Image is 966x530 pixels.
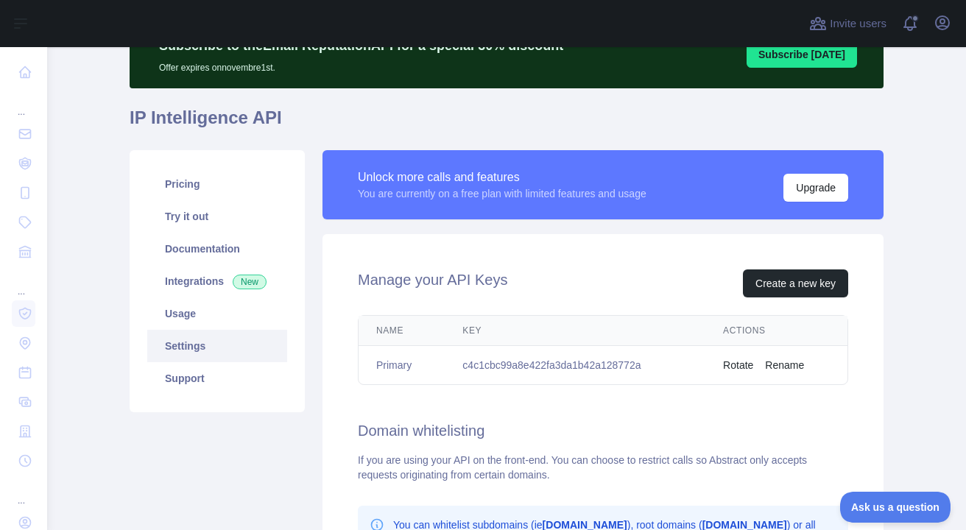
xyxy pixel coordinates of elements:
div: If you are using your API on the front-end. You can choose to restrict calls so Abstract only acc... [358,453,848,482]
button: Upgrade [783,174,848,202]
th: Actions [705,316,847,346]
th: Key [445,316,705,346]
iframe: Toggle Customer Support [840,492,951,523]
h2: Manage your API Keys [358,269,507,297]
button: Subscribe [DATE] [747,41,857,68]
a: Support [147,362,287,395]
h1: IP Intelligence API [130,106,884,141]
div: ... [12,268,35,297]
a: Integrations New [147,265,287,297]
a: Pricing [147,168,287,200]
a: Documentation [147,233,287,265]
a: Try it out [147,200,287,233]
h2: Domain whitelisting [358,420,848,441]
button: Create a new key [743,269,848,297]
span: New [233,275,267,289]
a: Usage [147,297,287,330]
td: c4c1cbc99a8e422fa3da1b42a128772a [445,346,705,385]
th: Name [359,316,445,346]
button: Rotate [723,358,753,372]
div: ... [12,477,35,506]
td: Primary [359,346,445,385]
div: You are currently on a free plan with limited features and usage [358,186,646,201]
span: Invite users [830,15,886,32]
button: Rename [765,358,804,372]
button: Invite users [806,12,889,35]
a: Settings [147,330,287,362]
p: Offer expires on novembre 1st. [159,56,563,74]
div: ... [12,88,35,118]
div: Unlock more calls and features [358,169,646,186]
